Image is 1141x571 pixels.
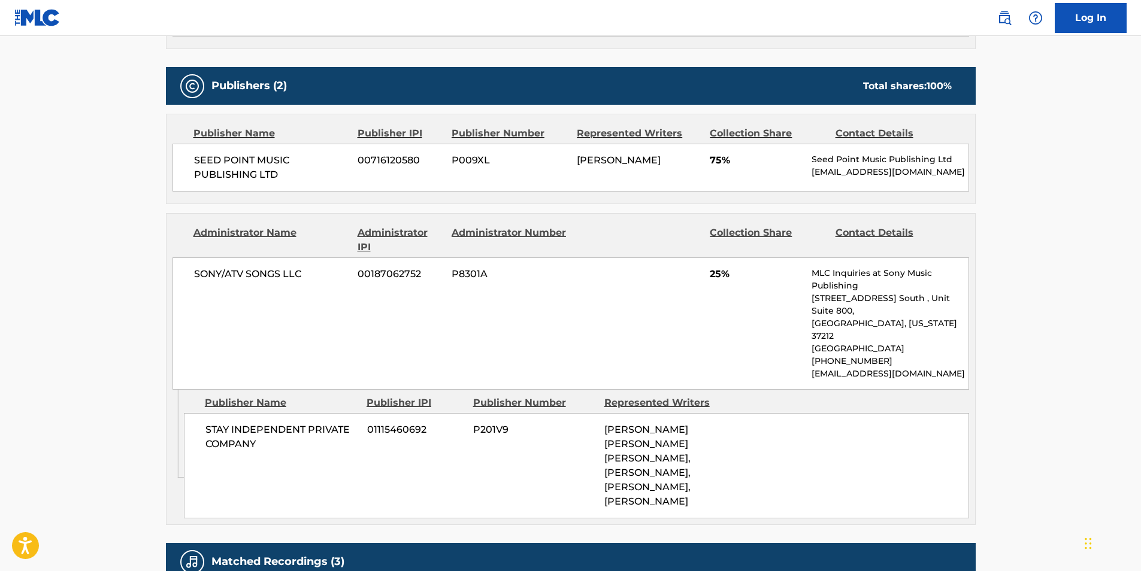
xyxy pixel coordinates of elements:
span: P8301A [452,267,568,281]
img: search [997,11,1012,25]
img: MLC Logo [14,9,60,26]
span: P009XL [452,153,568,168]
p: [GEOGRAPHIC_DATA], [US_STATE] 37212 [812,317,968,342]
p: [STREET_ADDRESS] South , Unit Suite 800, [812,292,968,317]
div: Publisher Name [205,396,358,410]
div: Contact Details [836,126,952,141]
div: Publisher IPI [367,396,464,410]
img: Publishers [185,79,199,93]
div: Publisher IPI [358,126,443,141]
p: [EMAIL_ADDRESS][DOMAIN_NAME] [812,166,968,178]
div: Administrator Number [452,226,568,254]
span: 00716120580 [358,153,443,168]
span: 00187062752 [358,267,443,281]
p: [EMAIL_ADDRESS][DOMAIN_NAME] [812,367,968,380]
div: Publisher Number [452,126,568,141]
span: 75% [710,153,803,168]
div: Represented Writers [577,126,701,141]
p: [GEOGRAPHIC_DATA] [812,342,968,355]
div: Administrator IPI [358,226,443,254]
div: Collection Share [710,126,826,141]
a: Log In [1055,3,1127,33]
span: SEED POINT MUSIC PUBLISHING LTD [194,153,349,182]
h5: Publishers (2) [211,79,287,93]
img: Matched Recordings [185,555,199,569]
div: Administrator Name [193,226,349,254]
div: Publisher Number [473,396,595,410]
div: Help [1024,6,1048,30]
p: [PHONE_NUMBER] [812,355,968,367]
div: Widget συνομιλίας [1081,514,1141,571]
span: [PERSON_NAME] [577,154,661,166]
span: 25% [710,267,803,281]
span: STAY INDEPENDENT PRIVATE COMPANY [205,423,358,451]
div: Μεταφορά [1085,526,1092,561]
span: [PERSON_NAME] [PERSON_NAME] [PERSON_NAME], [PERSON_NAME], [PERSON_NAME], [PERSON_NAME] [604,424,691,507]
img: help [1028,11,1043,25]
div: Collection Share [710,226,826,254]
div: Publisher Name [193,126,349,141]
p: Seed Point Music Publishing Ltd [812,153,968,166]
div: Total shares: [863,79,952,93]
span: 100 % [927,80,952,92]
div: Contact Details [836,226,952,254]
h5: Matched Recordings (3) [211,555,344,569]
span: SONY/ATV SONGS LLC [194,267,349,281]
p: MLC Inquiries at Sony Music Publishing [812,267,968,292]
iframe: Chat Widget [1081,514,1141,571]
span: P201V9 [473,423,595,437]
a: Public Search [992,6,1016,30]
div: Represented Writers [604,396,727,410]
span: 01115460692 [367,423,464,437]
